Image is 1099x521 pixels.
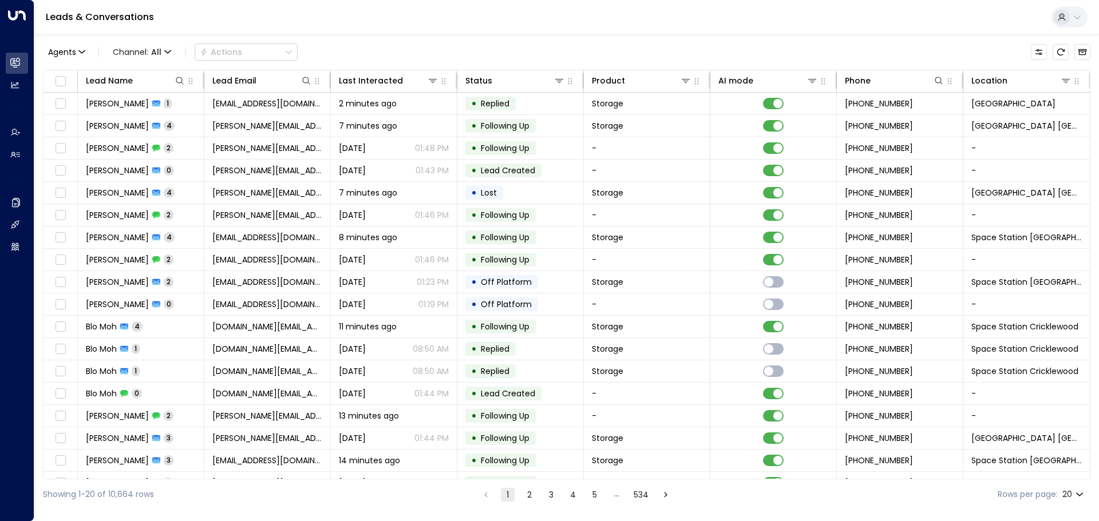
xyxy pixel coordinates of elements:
span: 0 [132,388,142,398]
span: Storage [592,432,623,444]
span: Toggle select row [53,342,68,356]
span: 2 minutes ago [339,98,397,109]
span: Neil Edwards [86,120,149,132]
div: Last Interacted [339,74,403,88]
span: Elizabeth Banks [86,98,149,109]
button: Archived Leads [1074,44,1090,60]
span: Neil Edwards [86,165,149,176]
span: fiona@obmcllp.com [212,410,322,421]
span: +447766167559 [845,165,913,176]
span: Space Station Garretts Green [971,455,1082,466]
span: Fiona McKinnon [86,410,149,421]
span: 13 minutes ago [339,410,399,421]
div: • [471,317,477,336]
span: Off Platform [481,299,532,310]
span: 0 [164,165,174,175]
span: 1 [132,366,140,376]
span: Storage [592,343,623,355]
td: - [963,160,1090,181]
span: Toggle select row [53,253,68,267]
td: - [584,405,710,427]
div: • [471,161,477,180]
p: 01:43 PM [416,165,449,176]
p: 08:50 AM [413,343,449,355]
span: Space Station Shrewsbury [971,120,1082,132]
span: 3 [164,433,173,443]
td: - [584,160,710,181]
span: Following Up [481,477,529,488]
span: Following Up [481,209,529,221]
span: Storage [592,187,623,198]
span: rozz.ir@gmail.com [212,321,322,332]
span: +447490268219 [845,209,913,221]
div: • [471,361,477,381]
span: Toggle select row [53,454,68,468]
span: Aug 30, 2025 [339,209,366,221]
span: Neil Edwards [86,142,149,154]
span: +449554864984 [845,388,913,399]
span: neil.edwards743@gmail.com [212,142,322,154]
div: • [471,205,477,225]
button: Go to page 534 [631,488,651,502]
span: All [151,47,161,57]
span: Aug 28, 2025 [339,365,366,377]
div: Phone [845,74,871,88]
div: Actions [200,47,242,57]
td: - [584,293,710,315]
span: neil.edwards743@gmail.com [212,120,322,132]
span: Storage [592,321,623,332]
a: Leads & Conversations [46,10,154,23]
div: • [471,94,477,113]
span: Storage [592,455,623,466]
span: Following Up [481,254,529,265]
span: +447490268219 [845,187,913,198]
td: - [963,204,1090,226]
span: Replied [481,98,509,109]
span: Kirsty Bates [86,232,149,243]
span: Toggle select row [53,409,68,423]
span: Aug 31, 2025 [339,254,366,265]
span: +447788411275 [845,410,913,421]
span: rozz.ir@gmail.com [212,365,322,377]
span: Space Station Cricklewood [971,343,1078,355]
span: kirstybates98@icloud.com [212,299,322,310]
span: Toggle select all [53,74,68,89]
span: 4 [132,321,143,331]
span: 8 minutes ago [339,232,397,243]
span: +449554864984 [845,365,913,377]
td: - [584,472,710,494]
span: Fiona McKinnon [86,432,149,444]
span: Lead Created [481,388,535,399]
div: • [471,272,477,292]
span: Toggle select row [53,141,68,156]
span: Toggle select row [53,297,68,312]
span: Toggle select row [53,164,68,178]
span: Sep 01, 2025 [339,432,366,444]
span: Toggle select row [53,97,68,111]
div: • [471,339,477,359]
span: Storage [592,98,623,109]
p: 01:48 PM [415,142,449,154]
span: Agents [48,48,76,56]
span: Following Up [481,142,529,154]
span: 2 [164,210,173,220]
td: - [584,204,710,226]
span: 4 [164,232,175,242]
span: ebanks0511@icloud.com [212,98,322,109]
span: Space Station Hall Green [971,98,1055,109]
button: Customize [1031,44,1047,60]
div: Showing 1-20 of 10,664 rows [43,488,154,500]
span: +447766167559 [845,142,913,154]
span: +447710016025 [845,232,913,243]
span: Blo Moh [86,343,117,355]
span: kirstybates98@icloud.com [212,232,322,243]
span: Toggle select row [53,387,68,401]
span: kashish.ahmed2024@gmail.com [212,209,322,221]
span: Storage [592,232,623,243]
span: Channel: [108,44,176,60]
div: 20 [1062,486,1086,503]
span: Toggle select row [53,186,68,200]
span: Aug 28, 2025 [339,343,366,355]
div: • [471,473,477,492]
div: … [610,488,623,502]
